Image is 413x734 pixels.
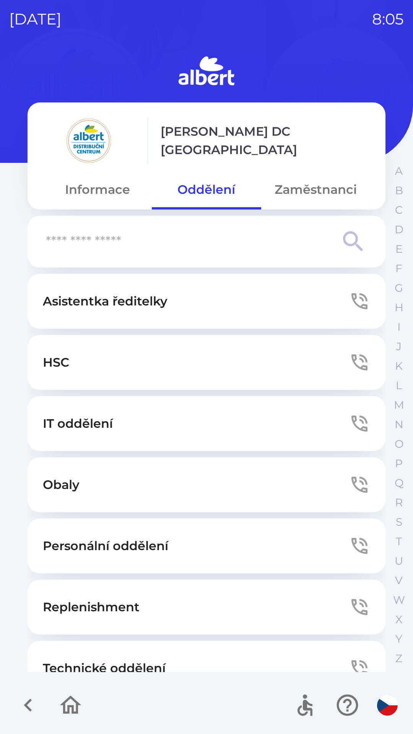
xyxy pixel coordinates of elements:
[43,118,135,164] img: 092fc4fe-19c8-4166-ad20-d7efd4551fba.png
[152,176,261,203] button: Oddělení
[28,457,385,512] button: Obaly
[43,598,140,616] p: Replenishment
[28,641,385,696] button: Technické oddělení
[377,695,398,716] img: cs flag
[28,274,385,329] button: Asistentka ředitelky
[43,476,80,494] p: Obaly
[9,8,62,31] p: [DATE]
[28,396,385,451] button: IT oddělení
[43,659,166,677] p: Technické oddělení
[372,8,404,31] p: 8:05
[43,176,152,203] button: Informace
[43,537,168,555] p: Personální oddělení
[43,414,113,433] p: IT oddělení
[161,122,370,159] p: [PERSON_NAME] DC [GEOGRAPHIC_DATA]
[43,292,167,310] p: Asistentka ředitelky
[28,518,385,573] button: Personální oddělení
[261,176,370,203] button: Zaměstnanci
[43,353,69,372] p: HSC
[28,335,385,390] button: HSC
[28,580,385,635] button: Replenishment
[28,54,385,90] img: Logo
